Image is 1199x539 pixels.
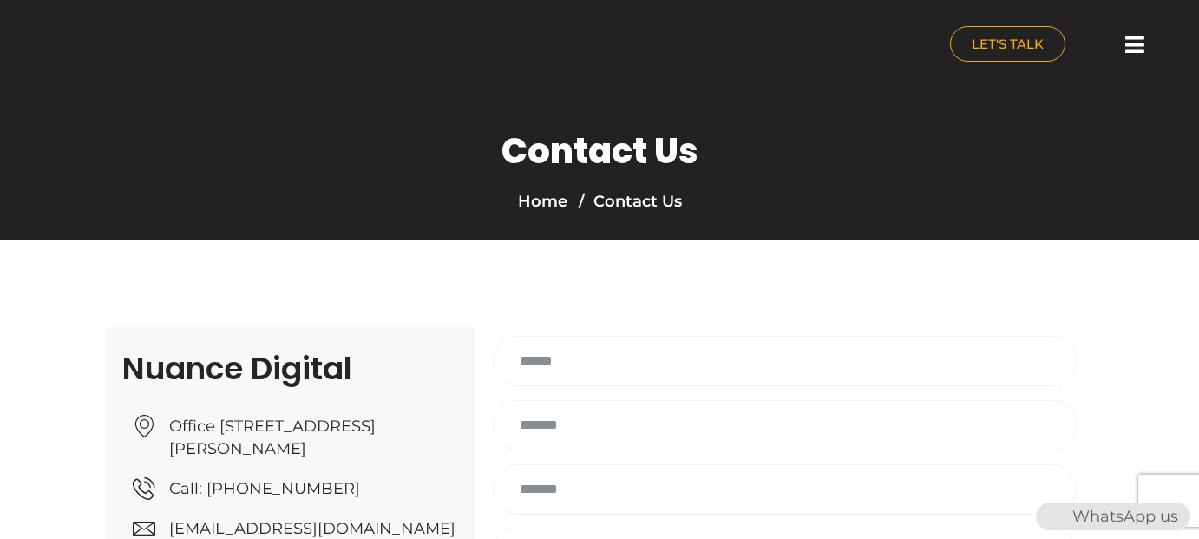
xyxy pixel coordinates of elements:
a: nuance-qatar_logo [9,9,591,84]
img: nuance-qatar_logo [9,9,154,84]
span: LET'S TALK [972,37,1044,50]
span: Call: [PHONE_NUMBER] [165,477,360,500]
a: Call: [PHONE_NUMBER] [133,477,458,500]
h1: Contact Us [501,130,698,172]
a: Home [518,192,567,211]
li: Contact Us [574,189,682,214]
a: Office [STREET_ADDRESS][PERSON_NAME] [133,415,458,460]
a: LET'S TALK [950,26,1065,62]
span: Office [STREET_ADDRESS][PERSON_NAME] [165,415,459,460]
img: WhatsApp [1038,503,1065,530]
a: WhatsAppWhatsApp us [1036,507,1190,526]
div: WhatsApp us [1036,503,1190,530]
h2: Nuance Digital [122,353,458,385]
